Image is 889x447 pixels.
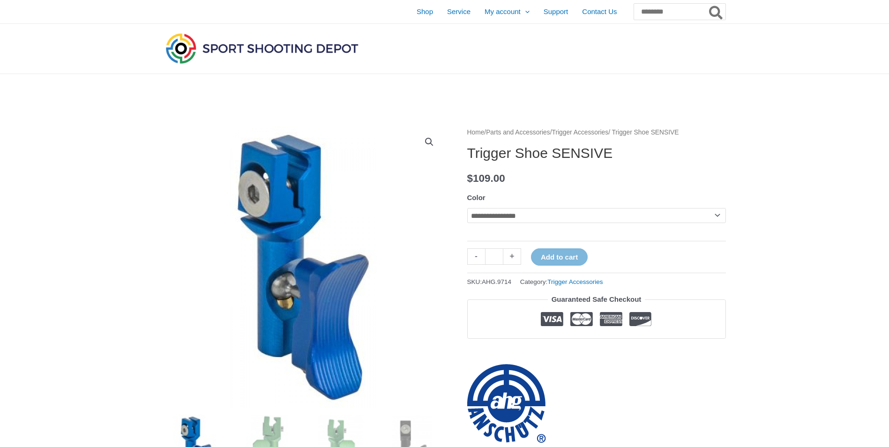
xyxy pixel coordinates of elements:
span: SKU: [467,276,512,288]
button: Add to cart [531,248,588,266]
a: Trigger Accessories [547,278,603,285]
a: ahg-Anschütz [467,364,546,443]
legend: Guaranteed Safe Checkout [548,293,645,306]
nav: Breadcrumb [467,127,726,139]
img: Sport Shooting Depot [164,31,360,66]
span: Category: [520,276,603,288]
a: Home [467,129,485,136]
input: Product quantity [485,248,503,265]
a: Parts and Accessories [486,129,550,136]
span: $ [467,172,473,184]
a: - [467,248,485,265]
button: Search [707,4,725,20]
span: AHG.9714 [482,278,511,285]
a: Trigger Accessories [552,129,609,136]
a: View full-screen image gallery [421,134,438,150]
bdi: 109.00 [467,172,505,184]
label: Color [467,194,486,201]
a: + [503,248,521,265]
h1: Trigger Shoe SENSIVE [467,145,726,162]
iframe: Customer reviews powered by Trustpilot [467,346,726,357]
img: Trigger Shoe SENSIVE [164,127,445,408]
